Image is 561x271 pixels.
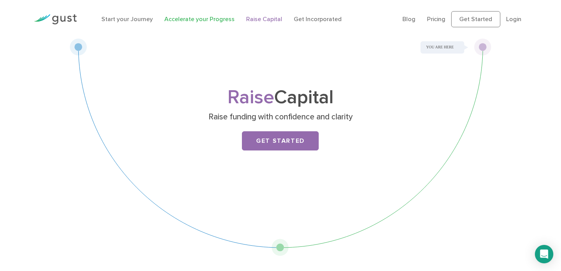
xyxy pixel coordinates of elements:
[227,86,274,109] span: Raise
[451,11,500,27] a: Get Started
[246,15,282,23] a: Raise Capital
[164,15,235,23] a: Accelerate your Progress
[242,131,319,150] a: Get Started
[101,15,153,23] a: Start your Journey
[34,14,77,25] img: Gust Logo
[132,112,429,122] p: Raise funding with confidence and clarity
[129,89,432,106] h1: Capital
[427,15,445,23] a: Pricing
[535,245,553,263] div: Open Intercom Messenger
[294,15,342,23] a: Get Incorporated
[402,15,415,23] a: Blog
[506,15,521,23] a: Login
